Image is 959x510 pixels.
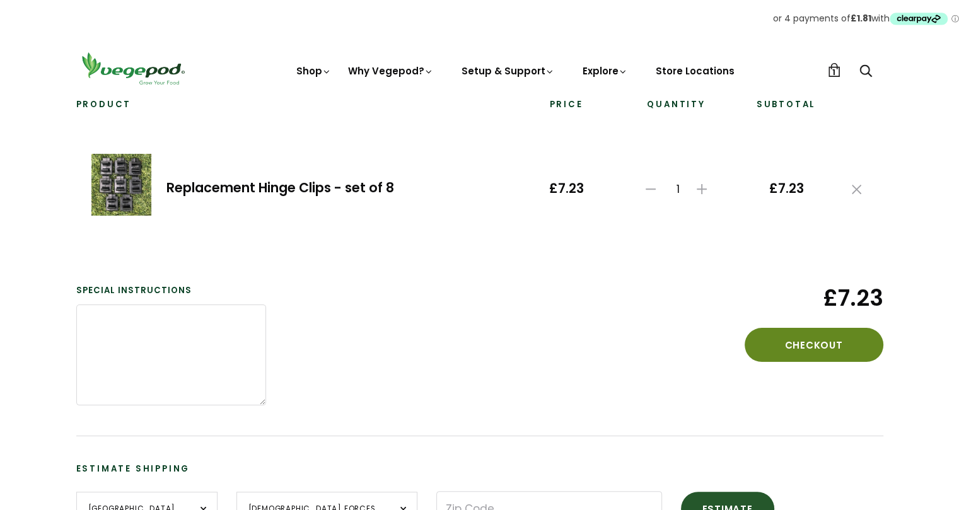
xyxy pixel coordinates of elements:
button: Checkout [745,328,883,362]
span: £7.23 [538,181,595,197]
h3: Estimate Shipping [76,463,883,475]
a: Why Vegepod? [348,64,434,78]
span: £7.23 [693,284,883,311]
a: Explore [583,64,628,78]
span: 1 [663,183,693,195]
img: Vegepod [76,50,190,86]
a: 1 [827,63,841,77]
th: Subtotal [743,98,830,120]
a: Store Locations [656,64,735,78]
label: Special instructions [76,284,266,297]
th: Price [523,98,610,120]
a: Search [859,65,872,78]
a: Setup & Support [462,64,555,78]
a: Shop [296,64,332,78]
img: Replacement Hinge Clips - set of 8 [91,154,151,216]
th: Quantity [610,98,743,120]
span: 1 [832,66,835,78]
span: £7.23 [758,181,815,197]
a: Replacement Hinge Clips - set of 8 [166,178,394,197]
th: Product [76,98,523,120]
